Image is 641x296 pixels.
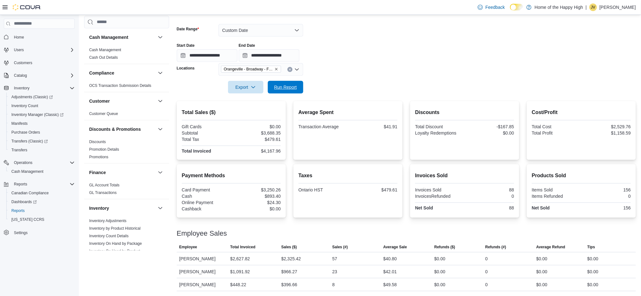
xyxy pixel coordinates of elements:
[182,172,281,179] h2: Payment Methods
[485,268,488,275] div: 0
[11,148,27,153] span: Transfers
[232,200,281,205] div: $24.30
[89,205,109,211] h3: Inventory
[89,218,126,223] span: Inventory Adjustments
[182,194,230,199] div: Cash
[177,230,227,237] h3: Employee Sales
[9,137,50,145] a: Transfers (Classic)
[6,206,77,215] button: Reports
[9,111,66,118] a: Inventory Manager (Classic)
[582,187,631,192] div: 156
[9,216,75,223] span: Washington CCRS
[177,265,228,278] div: [PERSON_NAME]
[230,245,256,250] span: Total Invoiced
[89,190,117,195] span: GL Transactions
[466,187,514,192] div: 88
[536,268,547,275] div: $0.00
[11,72,75,79] span: Catalog
[9,129,43,136] a: Purchase Orders
[6,119,77,128] button: Manifests
[535,3,583,11] p: Home of the Happy High
[435,268,446,275] div: $0.00
[332,268,337,275] div: 23
[11,159,35,166] button: Operations
[332,255,337,263] div: 57
[274,84,297,90] span: Run Report
[536,255,547,263] div: $0.00
[232,187,281,192] div: $3,250.26
[588,245,595,250] span: Tips
[9,120,30,127] a: Manifests
[89,249,140,254] span: Inventory On Hand by Product
[11,169,43,174] span: Cash Management
[89,98,155,104] button: Customer
[6,197,77,206] a: Dashboards
[89,34,155,40] button: Cash Management
[179,245,197,250] span: Employee
[9,102,75,110] span: Inventory Count
[9,102,41,110] a: Inventory Count
[11,84,75,92] span: Inventory
[532,172,631,179] h2: Products Sold
[466,194,514,199] div: 0
[9,198,39,206] a: Dashboards
[11,33,75,41] span: Home
[232,124,281,129] div: $0.00
[383,281,397,288] div: $49.58
[591,3,595,11] span: JV
[11,94,53,100] span: Adjustments (Classic)
[89,139,106,144] span: Discounts
[435,255,446,263] div: $0.00
[14,47,24,52] span: Users
[532,130,580,136] div: Total Profit
[14,73,27,78] span: Catalog
[182,200,230,205] div: Online Payment
[9,207,75,214] span: Reports
[177,43,195,48] label: Start Date
[89,147,119,152] a: Promotion Details
[89,169,106,176] h3: Finance
[84,110,169,120] div: Customer
[485,4,505,10] span: Feedback
[332,281,335,288] div: 8
[11,59,35,67] a: Customers
[182,137,230,142] div: Total Tax
[89,234,129,238] a: Inventory Count Details
[466,124,514,129] div: -$167.85
[9,168,46,175] a: Cash Management
[9,168,75,175] span: Cash Management
[435,281,446,288] div: $0.00
[6,101,77,110] button: Inventory Count
[89,55,118,60] a: Cash Out Details
[532,205,550,210] strong: Net Sold
[268,81,303,94] button: Run Report
[349,124,398,129] div: $41.91
[177,27,199,32] label: Date Range
[536,281,547,288] div: $0.00
[6,137,77,146] a: Transfers (Classic)
[299,109,398,116] h2: Average Spent
[6,146,77,154] button: Transfers
[510,4,523,10] input: Dark Mode
[89,169,155,176] button: Finance
[415,187,464,192] div: Invoices Sold
[157,125,164,133] button: Discounts & Promotions
[383,255,397,263] div: $40.80
[466,130,514,136] div: $0.00
[89,226,141,231] a: Inventory by Product Historical
[89,126,141,132] h3: Discounts & Promotions
[11,84,32,92] button: Inventory
[532,109,631,116] h2: Cost/Profit
[177,278,228,291] div: [PERSON_NAME]
[11,33,27,41] a: Home
[1,71,77,80] button: Catalog
[588,255,599,263] div: $0.00
[89,241,142,246] a: Inventory On Hand by Package
[435,245,455,250] span: Refunds ($)
[466,205,514,210] div: 88
[9,189,75,197] span: Canadian Compliance
[415,109,514,116] h2: Discounts
[232,137,281,142] div: $479.61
